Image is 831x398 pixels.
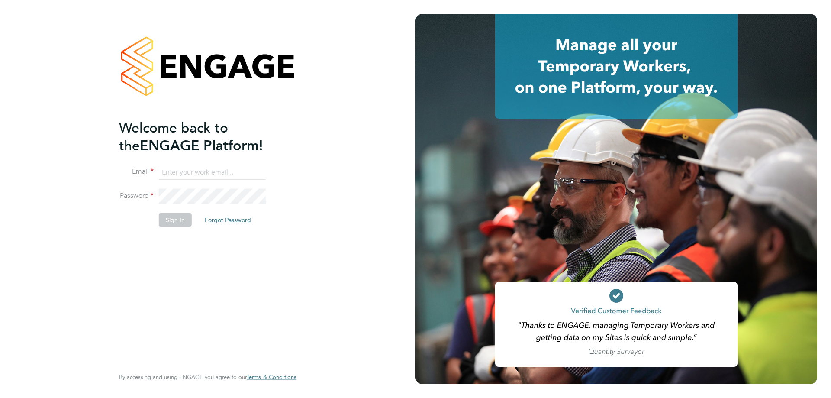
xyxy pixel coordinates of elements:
span: By accessing and using ENGAGE you agree to our [119,373,296,381]
button: Forgot Password [198,213,258,227]
a: Terms & Conditions [247,374,296,381]
label: Email [119,167,154,176]
h2: ENGAGE Platform! [119,119,288,154]
button: Sign In [159,213,192,227]
label: Password [119,191,154,201]
input: Enter your work email... [159,165,266,180]
span: Welcome back to the [119,119,228,154]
